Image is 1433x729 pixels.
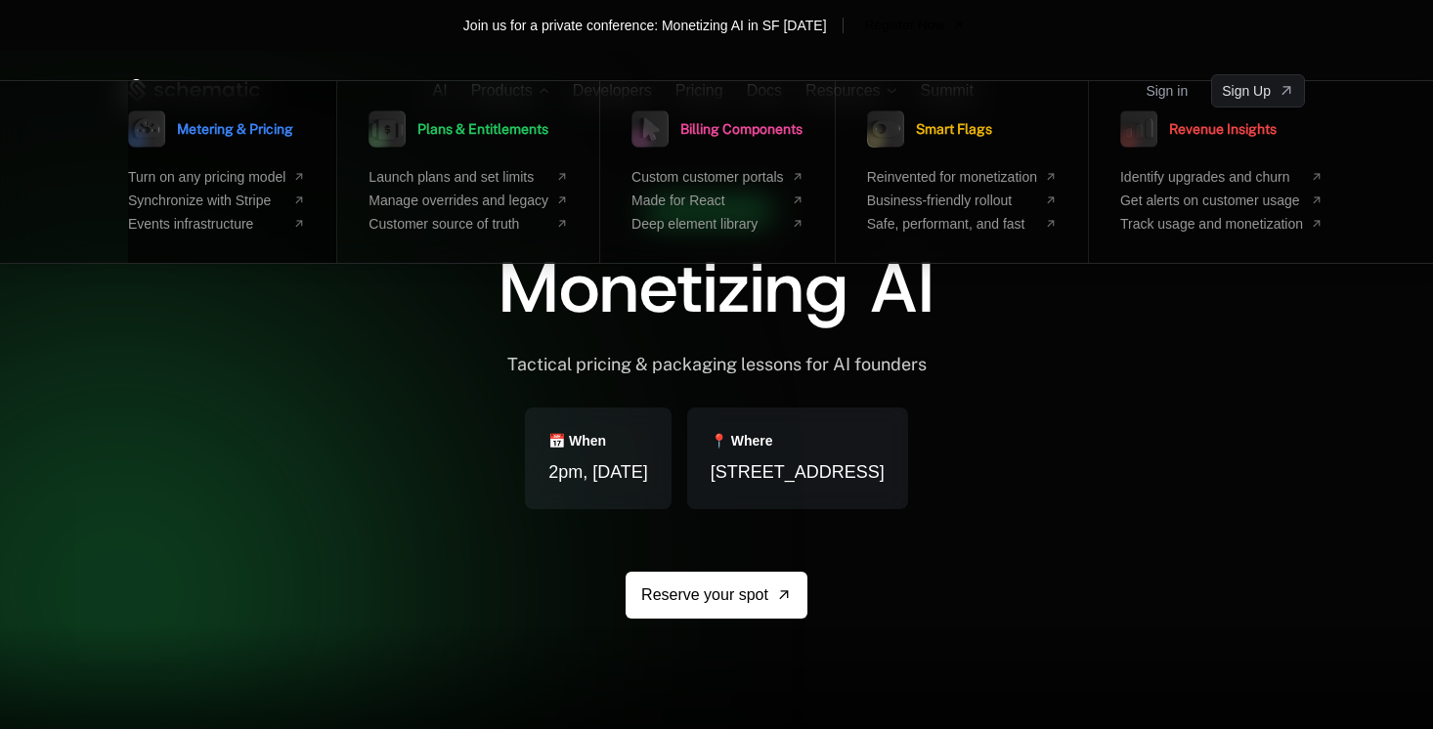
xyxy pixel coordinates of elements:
[867,169,1057,185] a: Reinvented for monetization
[626,572,807,619] a: Reserve your spot
[128,105,293,153] a: Metering & Pricing
[867,193,1037,208] span: Business-friendly rollout
[631,169,803,185] a: Custom customer portals
[369,169,568,185] a: Launch plans and set limits
[631,216,784,232] span: Deep element library
[177,122,293,136] span: Metering & Pricing
[128,169,305,185] a: Turn on any pricing model
[680,122,803,136] span: Billing Components
[867,216,1037,232] span: Safe, performant, and fast
[1120,169,1323,185] a: Identify upgrades and churn
[631,193,784,208] span: Made for React
[417,122,548,136] span: Plans & Entitlements
[499,240,934,334] span: Monetizing AI
[369,216,548,232] span: Customer source of truth
[369,216,568,232] a: Customer source of truth
[1120,105,1277,153] a: Revenue Insights
[1120,193,1303,208] span: Get alerts on customer usage
[859,12,971,39] a: [object Object]
[548,431,606,450] div: 📅 When
[1120,193,1323,208] a: Get alerts on customer usage
[631,105,803,153] a: Billing Components
[548,458,648,486] span: 2pm, [DATE]
[128,216,285,232] span: Events infrastructure
[1222,81,1271,101] span: Sign Up
[507,354,927,376] div: Tactical pricing & packaging lessons for AI founders
[867,193,1057,208] a: Business-friendly rollout
[128,169,285,185] span: Turn on any pricing model
[865,16,945,35] span: Register Now
[128,216,305,232] a: Events infrastructure
[631,216,803,232] a: Deep element library
[1120,216,1303,232] span: Track usage and monetization
[711,458,885,486] span: [STREET_ADDRESS]
[867,216,1057,232] a: Safe, performant, and fast
[916,122,992,136] span: Smart Flags
[369,193,548,208] span: Manage overrides and legacy
[128,193,285,208] span: Synchronize with Stripe
[711,431,773,450] div: 📍 Where
[867,105,992,153] a: Smart Flags
[1120,169,1303,185] span: Identify upgrades and churn
[369,105,548,153] a: Plans & Entitlements
[631,169,784,185] span: Custom customer portals
[1169,122,1277,136] span: Revenue Insights
[1211,74,1305,107] a: [object Object]
[631,193,803,208] a: Made for React
[1120,216,1323,232] a: Track usage and monetization
[1146,75,1188,107] a: Sign in
[369,193,568,208] a: Manage overrides and legacy
[867,169,1037,185] span: Reinvented for monetization
[369,169,548,185] span: Launch plans and set limits
[463,16,827,35] div: Join us for a private conference: Monetizing AI in SF [DATE]
[128,193,305,208] a: Synchronize with Stripe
